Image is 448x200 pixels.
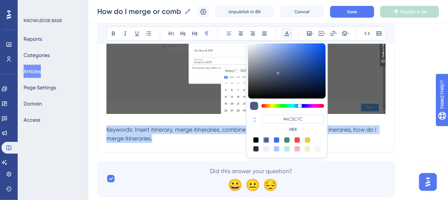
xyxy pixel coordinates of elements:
[24,18,62,24] div: KNOWLEDGE BASE
[17,2,46,11] span: Need Help?
[24,113,40,126] button: Access
[417,171,439,193] iframe: UserGuiding AI Assistant Launcher
[210,167,293,176] span: Did this answer your question?
[380,6,439,18] button: Publish in EN
[24,65,41,78] button: Articles
[347,9,357,15] span: Save
[262,126,324,132] label: HEX
[24,97,42,110] button: Domain
[263,179,275,190] div: 😔
[330,6,374,18] button: Save
[24,81,56,94] button: Page Settings
[229,9,261,15] span: Unpublish in EN
[295,9,310,15] span: Cancel
[215,6,274,18] button: Unpublish in EN
[280,6,324,18] button: Cancel
[401,9,427,15] span: Publish in EN
[228,179,239,190] div: 😀
[24,49,50,62] button: Categories
[24,32,42,46] button: Reports
[245,179,257,190] div: 😐
[97,6,181,17] input: Article Name
[106,126,378,142] span: Keywords: Insert itinerary, merge itineraries, combine itineraries, how do I combine itineraries,...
